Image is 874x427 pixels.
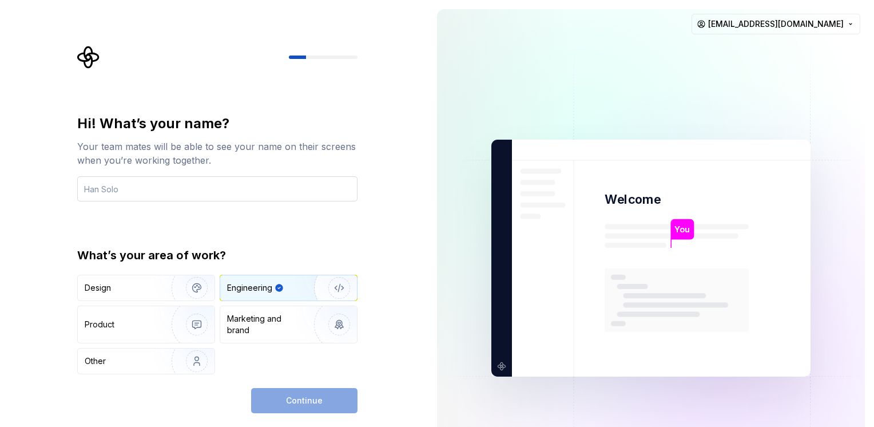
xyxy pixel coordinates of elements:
p: You [674,223,690,236]
span: [EMAIL_ADDRESS][DOMAIN_NAME] [708,18,844,30]
div: What’s your area of work? [77,247,357,263]
svg: Supernova Logo [77,46,100,69]
p: Welcome [605,191,661,208]
div: Your team mates will be able to see your name on their screens when you’re working together. [77,140,357,167]
input: Han Solo [77,176,357,201]
div: Product [85,319,114,330]
div: Other [85,355,106,367]
div: Hi! What’s your name? [77,114,357,133]
div: Design [85,282,111,294]
div: Marketing and brand [227,313,304,336]
div: Engineering [227,282,272,294]
button: [EMAIL_ADDRESS][DOMAIN_NAME] [692,14,860,34]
